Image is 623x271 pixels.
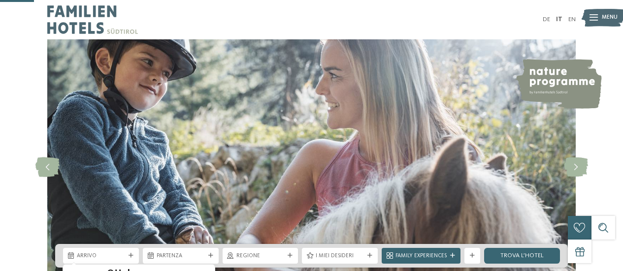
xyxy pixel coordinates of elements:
[543,16,550,23] a: DE
[515,59,602,109] img: nature programme by Familienhotels Südtirol
[484,248,560,264] a: trova l’hotel
[602,14,618,22] span: Menu
[157,252,205,260] span: Partenza
[77,252,125,260] span: Arrivo
[556,16,562,23] a: IT
[236,252,285,260] span: Regione
[395,252,447,260] span: Family Experiences
[568,16,576,23] a: EN
[316,252,364,260] span: I miei desideri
